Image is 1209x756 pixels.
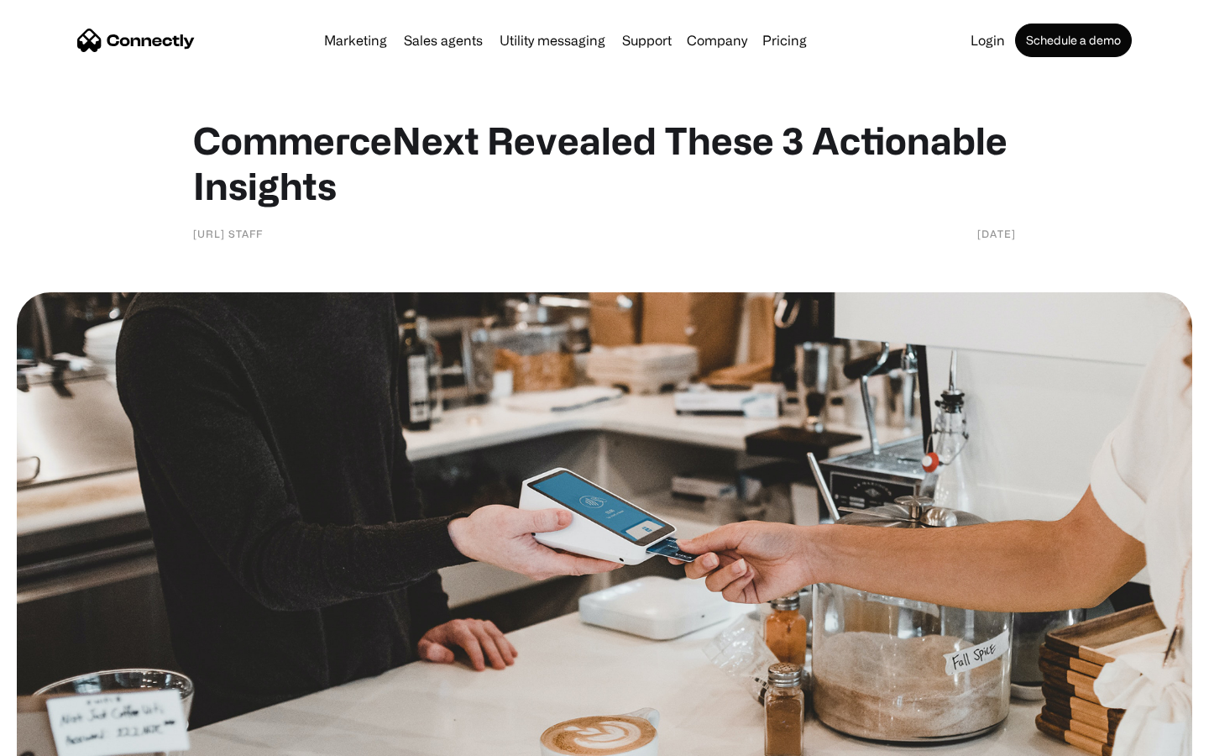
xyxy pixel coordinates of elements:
[756,34,814,47] a: Pricing
[1015,24,1132,57] a: Schedule a demo
[193,225,263,242] div: [URL] Staff
[17,727,101,750] aside: Language selected: English
[397,34,489,47] a: Sales agents
[34,727,101,750] ul: Language list
[493,34,612,47] a: Utility messaging
[687,29,747,52] div: Company
[964,34,1012,47] a: Login
[615,34,678,47] a: Support
[977,225,1016,242] div: [DATE]
[317,34,394,47] a: Marketing
[193,118,1016,208] h1: CommerceNext Revealed These 3 Actionable Insights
